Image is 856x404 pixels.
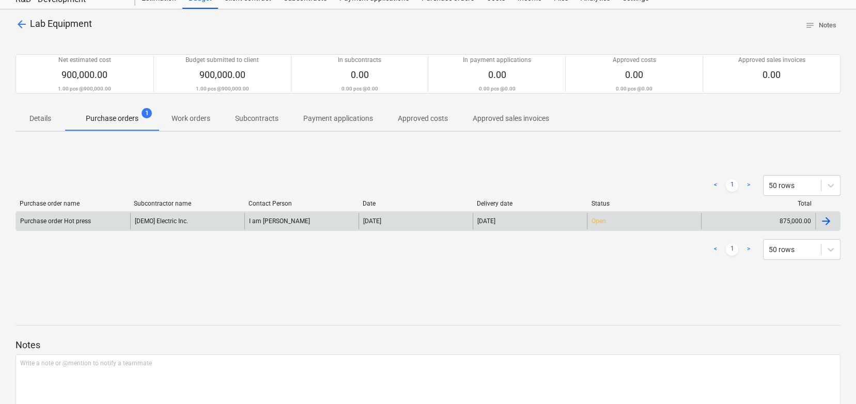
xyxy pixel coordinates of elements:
div: I am [PERSON_NAME] [244,213,359,229]
p: 1.00 pcs @ 900,000.00 [196,85,249,92]
div: Total [706,200,812,207]
a: Next page [742,179,755,192]
a: Next page [742,243,755,256]
p: Work orders [172,113,210,124]
a: Page 1 is your current page [726,179,738,192]
span: arrow_back [15,18,28,30]
p: Details [28,113,53,124]
span: 900,000.00 [199,69,245,80]
span: 0.00 [762,69,781,80]
p: 0.00 pcs @ 0.00 [616,85,652,92]
div: 875,000.00 [701,213,815,229]
p: Budget submitted to client [185,56,259,65]
p: In payment applications [463,56,531,65]
p: Approved sales invoices [738,56,805,65]
div: [DATE] [363,217,381,225]
p: Notes [15,339,841,351]
p: Approved costs [613,56,656,65]
p: 0.00 pcs @ 0.00 [478,85,515,92]
span: 0.00 [488,69,506,80]
button: Notes [801,18,841,34]
div: [DATE] [477,217,495,225]
span: Lab Equipment [30,18,92,29]
p: 0.00 pcs @ 0.00 [341,85,378,92]
div: Status [591,200,697,207]
div: Delivery date [477,200,583,207]
p: Open [592,217,606,226]
div: [DEMO] Electric Inc. [130,213,244,229]
p: Approved sales invoices [473,113,549,124]
div: Purchase order name [20,200,126,207]
span: 1 [142,108,152,118]
p: Subcontracts [235,113,278,124]
p: Payment applications [303,113,373,124]
div: Date [363,200,469,207]
div: Purchase order Hot press [20,217,91,225]
span: 900,000.00 [61,69,107,80]
span: notes [805,21,815,30]
a: Previous page [709,179,722,192]
p: Approved costs [398,113,448,124]
p: Purchase orders [86,113,138,124]
iframe: Chat Widget [804,354,856,404]
div: Contact Person [248,200,354,207]
a: Previous page [709,243,722,256]
p: In subcontracts [338,56,381,65]
span: 0.00 [625,69,643,80]
span: Notes [805,20,836,32]
p: Net estimated cost [58,56,111,65]
span: 0.00 [351,69,369,80]
p: 1.00 pcs @ 900,000.00 [58,85,111,92]
a: Page 1 is your current page [726,243,738,256]
div: Subcontractor name [134,200,240,207]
